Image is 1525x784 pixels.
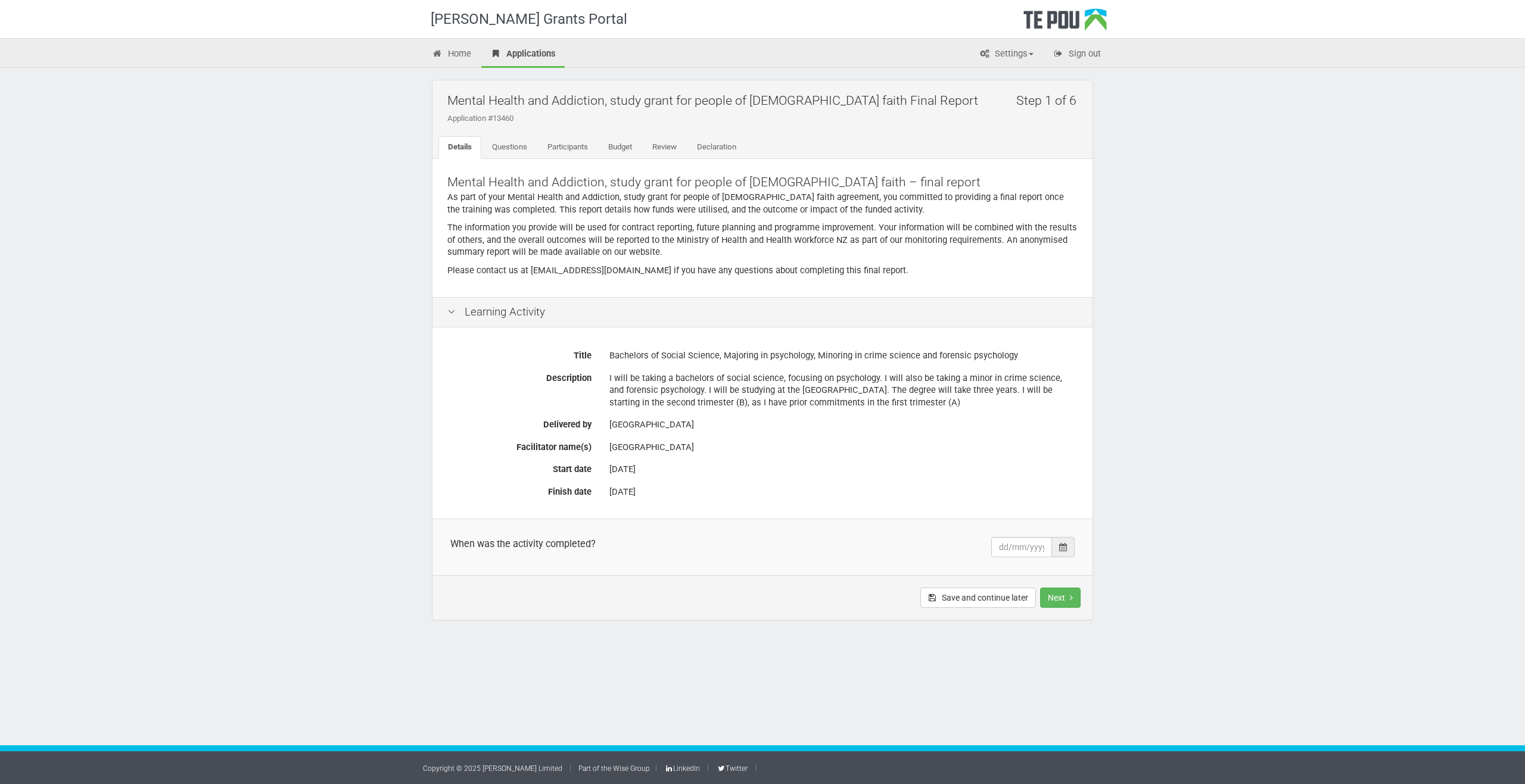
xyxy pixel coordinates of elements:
div: I will be taking a bachelors of social science, focusing on psychology. I will also be taking a m... [609,368,1078,413]
a: Details [438,136,481,159]
label: Description [438,368,600,385]
a: LinkedIn [664,764,700,773]
label: Start date [438,459,600,476]
div: Te Pou Logo [1023,8,1107,38]
a: Applications [481,42,565,68]
label: Title [438,345,600,362]
div: [GEOGRAPHIC_DATA] [609,437,1078,458]
div: Learning Activity [432,297,1093,327]
div: [GEOGRAPHIC_DATA] [609,414,1078,435]
div: When was the activity completed? [450,537,956,551]
p: The information you provide will be used for contract reporting, future planning and programme im... [447,221,1078,258]
label: Facilitator name(s) [438,437,600,454]
input: dd/mm/yyyy [991,537,1052,557]
p: Mental Health and Addiction, study grant for people of [DEMOGRAPHIC_DATA] faith – final report [447,174,1078,191]
h2: Step 1 of 6 [1016,86,1084,114]
a: Home [423,42,480,68]
a: Sign out [1044,42,1110,68]
p: As part of your Mental Health and Addiction, study grant for people of [DEMOGRAPHIC_DATA] faith a... [447,191,1078,215]
label: Finish date [438,482,600,498]
a: Twitter [716,764,747,773]
a: Questions [483,136,537,159]
div: [DATE] [609,482,1078,502]
div: Application #13460 [447,113,1084,124]
p: Please contact us at [EMAIL_ADDRESS][DOMAIN_NAME] if you have any questions about completing this... [447,264,1078,277]
div: [DATE] [609,459,1078,480]
button: Next step [1040,588,1081,608]
a: Copyright © 2025 [PERSON_NAME] Limited [423,764,562,773]
a: Declaration [687,136,746,159]
a: Budget [599,136,642,159]
label: Delivered by [438,414,600,431]
div: Bachelors of Social Science, Majoring in psychology, Minoring in crime science and forensic psych... [609,345,1078,366]
a: Participants [538,136,597,159]
a: Review [643,136,686,159]
a: Part of the Wise Group [578,764,650,773]
h2: Mental Health and Addiction, study grant for people of [DEMOGRAPHIC_DATA] faith Final Report [447,86,1084,114]
button: Save and continue later [920,588,1036,608]
a: Settings [970,42,1042,68]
